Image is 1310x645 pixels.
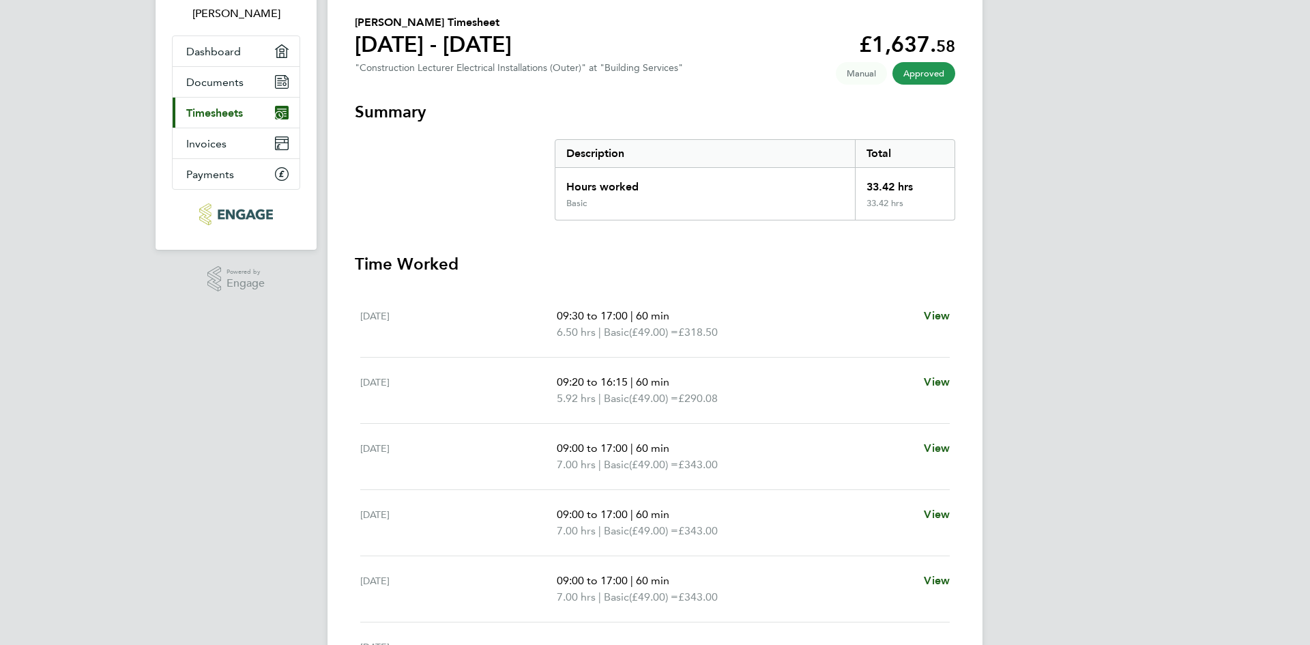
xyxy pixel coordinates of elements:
span: | [598,524,601,537]
div: [DATE] [360,573,557,605]
div: Total [855,140,955,167]
div: Hours worked [555,168,855,198]
div: 33.42 hrs [855,168,955,198]
span: View [924,508,950,521]
span: 60 min [636,309,669,322]
span: 09:00 to 17:00 [557,442,628,455]
span: £318.50 [678,326,718,339]
div: "Construction Lecturer Electrical Installations (Outer)" at "Building Services" [355,62,683,74]
span: 6.50 hrs [557,326,596,339]
span: This timesheet has been approved. [892,62,955,85]
span: Engage [227,278,265,289]
span: Documents [186,76,244,89]
div: 33.42 hrs [855,198,955,220]
span: | [630,375,633,388]
a: Dashboard [173,36,300,66]
span: £343.00 [678,590,718,603]
span: (£49.00) = [629,458,678,471]
a: View [924,308,950,324]
span: Timesheets [186,106,243,119]
span: 09:00 to 17:00 [557,508,628,521]
span: 60 min [636,508,669,521]
span: Invoices [186,137,227,150]
span: | [630,442,633,455]
div: [DATE] [360,440,557,473]
div: Summary [555,139,955,220]
h2: [PERSON_NAME] Timesheet [355,14,512,31]
a: Timesheets [173,98,300,128]
span: 7.00 hrs [557,458,596,471]
span: 60 min [636,375,669,388]
span: | [630,574,633,587]
span: View [924,442,950,455]
h3: Summary [355,101,955,123]
div: [DATE] [360,506,557,539]
span: 7.00 hrs [557,590,596,603]
span: (£49.00) = [629,326,678,339]
span: This timesheet was manually created. [836,62,887,85]
span: 09:00 to 17:00 [557,574,628,587]
span: | [598,590,601,603]
span: | [630,309,633,322]
span: (£49.00) = [629,392,678,405]
a: Documents [173,67,300,97]
span: View [924,574,950,587]
span: 5.92 hrs [557,392,596,405]
span: 60 min [636,442,669,455]
a: View [924,374,950,390]
span: | [598,326,601,339]
div: [DATE] [360,374,557,407]
span: Basic [604,523,629,539]
a: Go to home page [172,203,300,225]
span: Andre Edwards [172,5,300,22]
span: 09:30 to 17:00 [557,309,628,322]
img: carbonrecruitment-logo-retina.png [199,203,272,225]
span: Payments [186,168,234,181]
span: (£49.00) = [629,524,678,537]
span: Dashboard [186,45,241,58]
span: £343.00 [678,458,718,471]
h1: [DATE] - [DATE] [355,31,512,58]
span: Basic [604,589,629,605]
span: 60 min [636,574,669,587]
span: 58 [936,36,955,56]
a: View [924,506,950,523]
span: | [630,508,633,521]
div: [DATE] [360,308,557,341]
span: (£49.00) = [629,590,678,603]
a: Powered byEngage [207,266,265,292]
span: Basic [604,324,629,341]
a: Payments [173,159,300,189]
span: | [598,458,601,471]
app-decimal: £1,637. [859,31,955,57]
div: Basic [566,198,587,209]
span: View [924,309,950,322]
a: View [924,440,950,457]
span: 7.00 hrs [557,524,596,537]
span: £343.00 [678,524,718,537]
span: £290.08 [678,392,718,405]
a: View [924,573,950,589]
h3: Time Worked [355,253,955,275]
span: View [924,375,950,388]
span: Basic [604,390,629,407]
a: Invoices [173,128,300,158]
span: Powered by [227,266,265,278]
span: 09:20 to 16:15 [557,375,628,388]
span: | [598,392,601,405]
div: Description [555,140,855,167]
span: Basic [604,457,629,473]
